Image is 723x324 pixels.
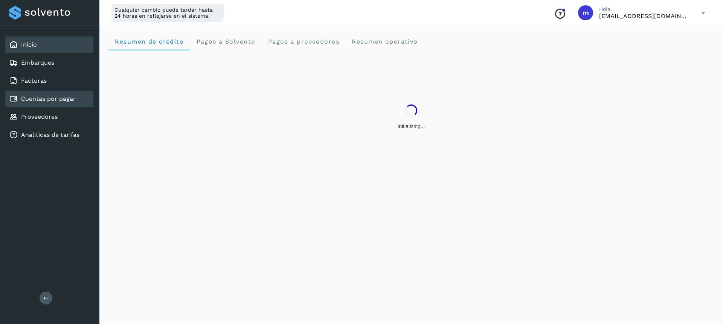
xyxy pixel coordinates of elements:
span: Pagos a Solvento [196,38,255,45]
p: Hola, [599,6,689,12]
span: Pagos a proveedores [267,38,339,45]
a: Inicio [21,41,37,48]
div: Cuentas por pagar [5,91,93,107]
div: Analiticas de tarifas [5,127,93,143]
div: Cualquier cambio puede tardar hasta 24 horas en reflejarse en el sistema. [111,4,224,22]
span: Resumen de crédito [114,38,184,45]
a: Cuentas por pagar [21,95,76,102]
a: Analiticas de tarifas [21,131,79,138]
div: Inicio [5,36,93,53]
a: Proveedores [21,113,58,120]
span: Resumen operativo [351,38,418,45]
p: mercedes@solvento.mx [599,12,689,20]
div: Embarques [5,55,93,71]
div: Proveedores [5,109,93,125]
a: Embarques [21,59,54,66]
a: Facturas [21,77,47,84]
div: Facturas [5,73,93,89]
